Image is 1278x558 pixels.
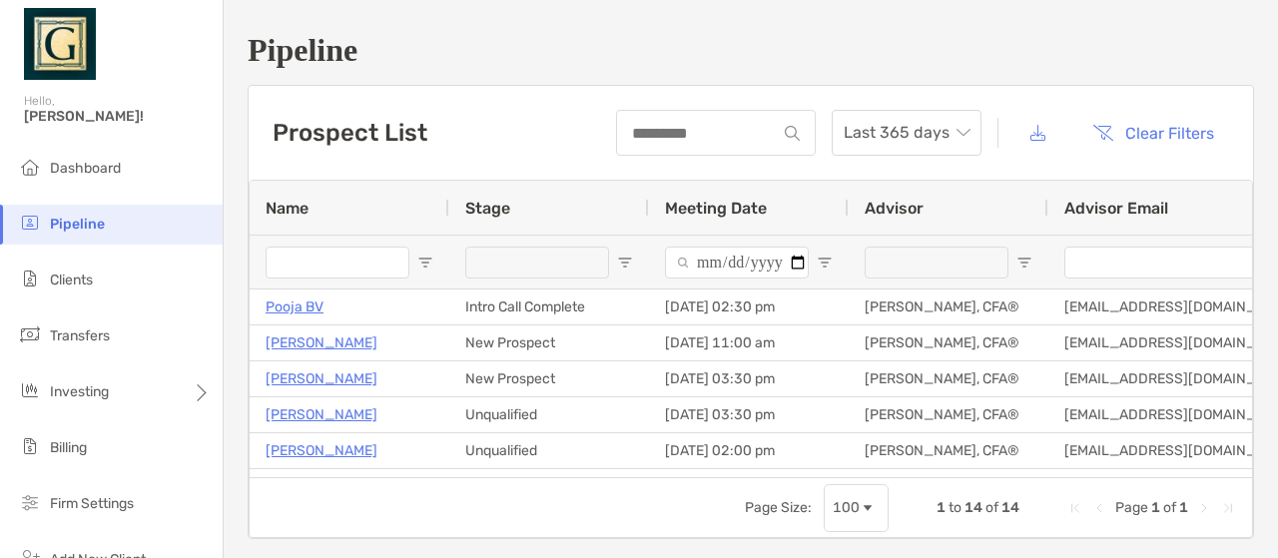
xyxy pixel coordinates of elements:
div: [PERSON_NAME], CFA® [849,289,1048,324]
input: Meeting Date Filter Input [665,247,809,279]
img: clients icon [18,267,42,290]
h1: Pipeline [248,32,1254,69]
a: [PERSON_NAME] [266,402,377,427]
img: Zoe Logo [24,8,96,80]
span: 14 [964,499,982,516]
div: [PERSON_NAME], CFA® [849,433,1048,468]
img: firm-settings icon [18,490,42,514]
div: First Page [1067,500,1083,516]
div: [PERSON_NAME], CFA® [849,361,1048,396]
span: to [949,499,961,516]
span: 14 [1001,499,1019,516]
div: [DATE] 03:30 pm [649,361,849,396]
span: Dashboard [50,160,121,177]
div: [DATE] 11:00 am [649,325,849,360]
div: Unqualified [449,433,649,468]
span: Page [1115,499,1148,516]
div: Intro Call Complete [449,289,649,324]
div: 100 [833,499,860,516]
div: [DATE] 03:30 pm [649,397,849,432]
span: 1 [1151,499,1160,516]
div: Page Size [824,484,889,532]
div: [DATE] 02:30 pm [649,289,849,324]
input: Name Filter Input [266,247,409,279]
span: Name [266,199,309,218]
img: dashboard icon [18,155,42,179]
img: billing icon [18,434,42,458]
div: Unqualified [449,397,649,432]
span: Clients [50,272,93,288]
div: [PERSON_NAME], CFA® [849,397,1048,432]
span: Transfers [50,327,110,344]
div: [PERSON_NAME], CFA® [849,325,1048,360]
span: of [1163,499,1176,516]
div: [DATE] 02:00 pm [649,433,849,468]
div: New Prospect [449,325,649,360]
span: of [985,499,998,516]
div: Last Page [1220,500,1236,516]
span: Billing [50,439,87,456]
div: New Prospect [449,361,649,396]
span: Meeting Date [665,199,767,218]
span: 1 [1179,499,1188,516]
a: [PERSON_NAME] [266,366,377,391]
span: Investing [50,383,109,400]
span: Pipeline [50,216,105,233]
a: [PERSON_NAME] [266,438,377,463]
button: Open Filter Menu [417,255,433,271]
img: transfers icon [18,322,42,346]
div: Next Page [1196,500,1212,516]
button: Open Filter Menu [817,255,833,271]
img: input icon [785,126,800,141]
div: Previous Page [1091,500,1107,516]
span: Last 365 days [844,111,969,155]
span: Stage [465,199,510,218]
img: pipeline icon [18,211,42,235]
h3: Prospect List [273,119,427,147]
span: [PERSON_NAME]! [24,108,211,125]
button: Clear Filters [1077,111,1229,155]
a: [PERSON_NAME] [266,330,377,355]
span: 1 [937,499,946,516]
button: Open Filter Menu [617,255,633,271]
span: Firm Settings [50,495,134,512]
div: Page Size: [745,499,812,516]
span: Advisor [865,199,924,218]
img: investing icon [18,378,42,402]
span: Advisor Email [1064,199,1168,218]
button: Open Filter Menu [1016,255,1032,271]
a: Pooja BV [266,294,323,319]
